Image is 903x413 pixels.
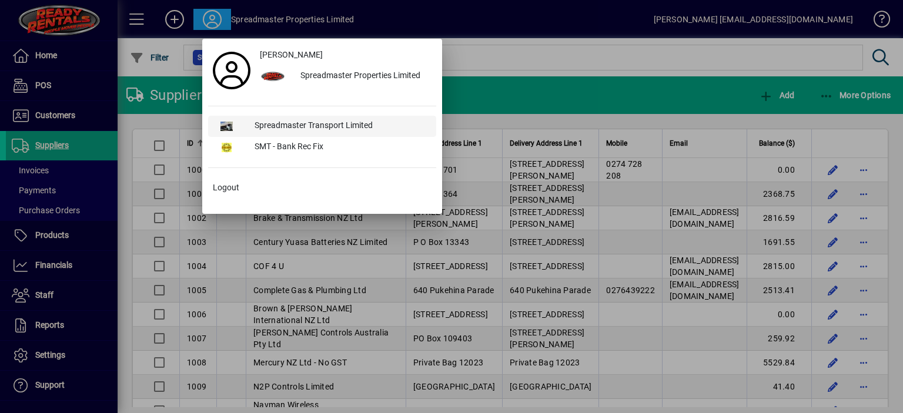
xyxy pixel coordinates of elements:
[255,45,436,66] a: [PERSON_NAME]
[255,66,436,87] button: Spreadmaster Properties Limited
[213,182,239,194] span: Logout
[208,137,436,158] button: SMT - Bank Rec Fix
[260,49,323,61] span: [PERSON_NAME]
[208,60,255,81] a: Profile
[245,116,436,137] div: Spreadmaster Transport Limited
[245,137,436,158] div: SMT - Bank Rec Fix
[291,66,436,87] div: Spreadmaster Properties Limited
[208,177,436,199] button: Logout
[208,116,436,137] button: Spreadmaster Transport Limited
